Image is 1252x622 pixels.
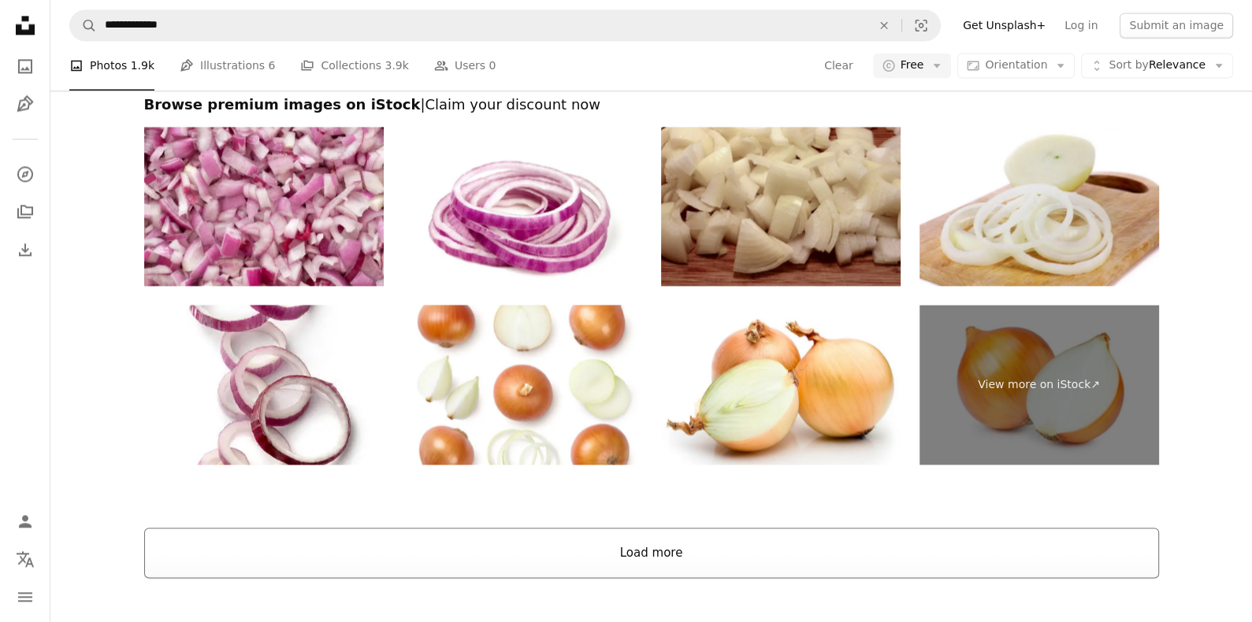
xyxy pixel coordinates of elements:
[9,50,41,82] a: Photos
[1109,58,1206,74] span: Relevance
[9,505,41,537] a: Log in / Sign up
[9,234,41,265] a: Download History
[180,41,275,91] a: Illustrations 6
[9,88,41,120] a: Illustrations
[70,10,97,40] button: Search Unsplash
[300,41,408,91] a: Collections 3.9k
[144,127,384,287] img: Diced red onion background
[661,127,901,287] img: Maui onion on cutting board
[985,59,1047,72] span: Orientation
[873,54,952,79] button: Free
[489,57,496,75] span: 0
[403,127,642,287] img: slices of red onion isolated on white
[1120,13,1233,38] button: Submit an image
[69,9,941,41] form: Find visuals sitewide
[823,54,854,79] button: Clear
[434,41,496,91] a: Users 0
[957,54,1075,79] button: Orientation
[1109,59,1148,72] span: Sort by
[9,543,41,575] button: Language
[9,196,41,228] a: Collections
[1081,54,1233,79] button: Sort byRelevance
[919,127,1159,287] img: Sliced Onion
[420,96,600,113] span: | Claim your discount now
[269,57,276,75] span: 6
[1055,13,1107,38] a: Log in
[661,305,901,465] img: Onions
[144,95,1159,114] h2: Browse premium images on iStock
[902,10,940,40] button: Visual search
[9,581,41,613] button: Menu
[144,305,384,465] img: Vegetables: Red Onion Isolated on White Background
[385,57,408,75] span: 3.9k
[901,58,924,74] span: Free
[9,9,41,44] a: Home — Unsplash
[867,10,901,40] button: Clear
[953,13,1055,38] a: Get Unsplash+
[9,158,41,190] a: Explore
[919,305,1159,465] a: View more on iStock↗
[403,305,642,465] img: Onion set
[144,528,1159,578] button: Load more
